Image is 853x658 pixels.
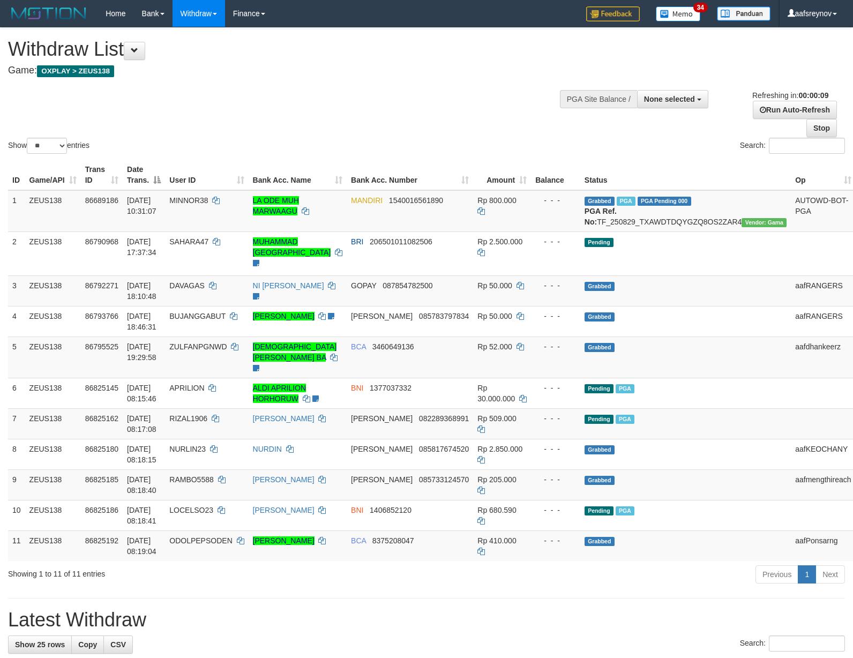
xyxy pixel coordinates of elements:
[585,445,615,454] span: Grabbed
[78,640,97,649] span: Copy
[25,275,81,306] td: ZEUS138
[169,384,204,392] span: APRILION
[169,237,208,246] span: SAHARA47
[351,196,383,205] span: MANDIRI
[740,138,845,154] label: Search:
[477,506,516,514] span: Rp 680.590
[169,196,208,205] span: MINNOR38
[535,195,576,206] div: - - -
[253,506,315,514] a: [PERSON_NAME]
[798,565,816,584] a: 1
[351,475,413,484] span: [PERSON_NAME]
[535,505,576,515] div: - - -
[85,196,118,205] span: 86689186
[8,65,558,76] h4: Game:
[477,237,522,246] span: Rp 2.500.000
[85,414,118,423] span: 86825162
[25,190,81,232] td: ZEUS138
[351,445,413,453] span: [PERSON_NAME]
[580,190,791,232] td: TF_250829_TXAWDTDQYGZQ8OS2ZAR4
[85,281,118,290] span: 86792271
[127,384,156,403] span: [DATE] 08:15:46
[85,536,118,545] span: 86825192
[25,439,81,469] td: ZEUS138
[127,475,156,495] span: [DATE] 08:18:40
[370,506,411,514] span: Copy 1406852120 to clipboard
[535,474,576,485] div: - - -
[253,536,315,545] a: [PERSON_NAME]
[37,65,114,77] span: OXPLAY > ZEUS138
[769,635,845,652] input: Search:
[477,445,522,453] span: Rp 2.850.000
[535,311,576,321] div: - - -
[656,6,701,21] img: Button%20Memo.svg
[249,160,347,190] th: Bank Acc. Name: activate to sort column ascending
[253,237,331,257] a: MUHAMMAD [GEOGRAPHIC_DATA]
[370,237,432,246] span: Copy 206501011082506 to clipboard
[351,536,366,545] span: BCA
[560,90,637,108] div: PGA Site Balance /
[8,530,25,561] td: 11
[585,238,613,247] span: Pending
[742,218,787,227] span: Vendor URL: https://trx31.1velocity.biz
[8,500,25,530] td: 10
[127,196,156,215] span: [DATE] 10:31:07
[85,312,118,320] span: 86793766
[25,469,81,500] td: ZEUS138
[8,5,89,21] img: MOTION_logo.png
[85,475,118,484] span: 86825185
[585,207,617,226] b: PGA Ref. No:
[473,160,531,190] th: Amount: activate to sort column ascending
[169,342,227,351] span: ZULFANPGNWD
[103,635,133,654] a: CSV
[8,337,25,378] td: 5
[585,415,613,424] span: Pending
[637,90,708,108] button: None selected
[616,384,634,393] span: Marked by aafmaleo
[616,415,634,424] span: Marked by aafchomsokheang
[477,342,512,351] span: Rp 52.000
[531,160,580,190] th: Balance
[585,476,615,485] span: Grabbed
[351,414,413,423] span: [PERSON_NAME]
[127,536,156,556] span: [DATE] 08:19:04
[85,384,118,392] span: 86825145
[370,384,411,392] span: Copy 1377037332 to clipboard
[419,475,469,484] span: Copy 085733124570 to clipboard
[769,138,845,154] input: Search:
[25,337,81,378] td: ZEUS138
[127,414,156,433] span: [DATE] 08:17:08
[127,312,156,331] span: [DATE] 18:46:31
[617,197,635,206] span: Marked by aafkaynarin
[127,281,156,301] span: [DATE] 18:10:48
[8,564,347,579] div: Showing 1 to 11 of 11 entries
[85,342,118,351] span: 86795525
[25,408,81,439] td: ZEUS138
[351,281,376,290] span: GOPAY
[638,197,691,206] span: PGA Pending
[123,160,165,190] th: Date Trans.: activate to sort column descending
[585,384,613,393] span: Pending
[477,312,512,320] span: Rp 50.000
[535,535,576,546] div: - - -
[81,160,123,190] th: Trans ID: activate to sort column ascending
[8,469,25,500] td: 9
[169,536,232,545] span: ODOLPEPSODEN
[815,565,845,584] a: Next
[477,384,515,403] span: Rp 30.000.000
[477,536,516,545] span: Rp 410.000
[383,281,432,290] span: Copy 087854782500 to clipboard
[8,231,25,275] td: 2
[477,475,516,484] span: Rp 205.000
[419,414,469,423] span: Copy 082289368991 to clipboard
[253,384,306,403] a: ALDI APRILION HORHORUW
[693,3,708,12] span: 34
[253,281,324,290] a: NI [PERSON_NAME]
[8,408,25,439] td: 7
[127,237,156,257] span: [DATE] 17:37:34
[806,119,837,137] a: Stop
[372,536,414,545] span: Copy 8375208047 to clipboard
[389,196,443,205] span: Copy 1540016561890 to clipboard
[25,160,81,190] th: Game/API: activate to sort column ascending
[110,640,126,649] span: CSV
